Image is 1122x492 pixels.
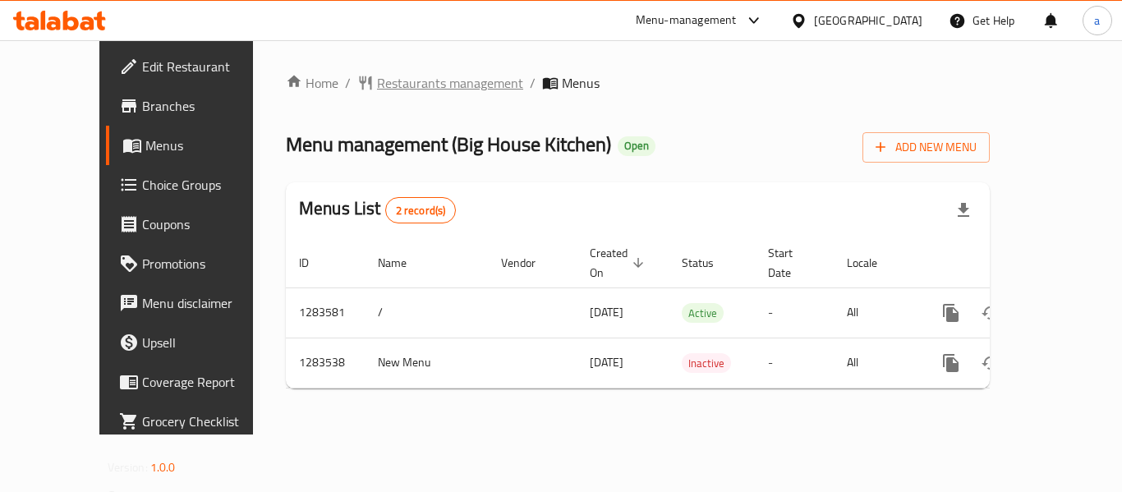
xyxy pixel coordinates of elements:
[682,354,731,373] span: Inactive
[286,73,338,93] a: Home
[142,57,274,76] span: Edit Restaurant
[590,352,623,373] span: [DATE]
[386,203,456,218] span: 2 record(s)
[682,353,731,373] div: Inactive
[108,457,148,478] span: Version:
[682,303,724,323] div: Active
[142,412,274,431] span: Grocery Checklist
[862,132,990,163] button: Add New Menu
[286,287,365,338] td: 1283581
[971,293,1010,333] button: Change Status
[834,287,918,338] td: All
[618,136,655,156] div: Open
[378,253,428,273] span: Name
[590,301,623,323] span: [DATE]
[501,253,557,273] span: Vendor
[931,343,971,383] button: more
[385,197,457,223] div: Total records count
[365,287,488,338] td: /
[682,304,724,323] span: Active
[1094,11,1100,30] span: a
[142,175,274,195] span: Choice Groups
[377,73,523,93] span: Restaurants management
[636,11,737,30] div: Menu-management
[142,96,274,116] span: Branches
[142,333,274,352] span: Upsell
[286,126,611,163] span: Menu management ( Big House Kitchen )
[876,137,977,158] span: Add New Menu
[530,73,536,93] li: /
[106,126,287,165] a: Menus
[944,191,983,230] div: Export file
[971,343,1010,383] button: Change Status
[106,362,287,402] a: Coverage Report
[682,253,735,273] span: Status
[299,196,456,223] h2: Menus List
[918,238,1102,288] th: Actions
[618,139,655,153] span: Open
[286,238,1102,389] table: enhanced table
[755,338,834,388] td: -
[345,73,351,93] li: /
[145,136,274,155] span: Menus
[590,243,649,283] span: Created On
[106,244,287,283] a: Promotions
[286,73,990,93] nav: breadcrumb
[142,293,274,313] span: Menu disclaimer
[142,214,274,234] span: Coupons
[106,402,287,441] a: Grocery Checklist
[106,165,287,205] a: Choice Groups
[106,205,287,244] a: Coupons
[365,338,488,388] td: New Menu
[931,293,971,333] button: more
[106,283,287,323] a: Menu disclaimer
[106,47,287,86] a: Edit Restaurant
[834,338,918,388] td: All
[286,338,365,388] td: 1283538
[106,323,287,362] a: Upsell
[357,73,523,93] a: Restaurants management
[150,457,176,478] span: 1.0.0
[814,11,922,30] div: [GEOGRAPHIC_DATA]
[768,243,814,283] span: Start Date
[142,372,274,392] span: Coverage Report
[142,254,274,274] span: Promotions
[106,86,287,126] a: Branches
[562,73,600,93] span: Menus
[755,287,834,338] td: -
[299,253,330,273] span: ID
[847,253,899,273] span: Locale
